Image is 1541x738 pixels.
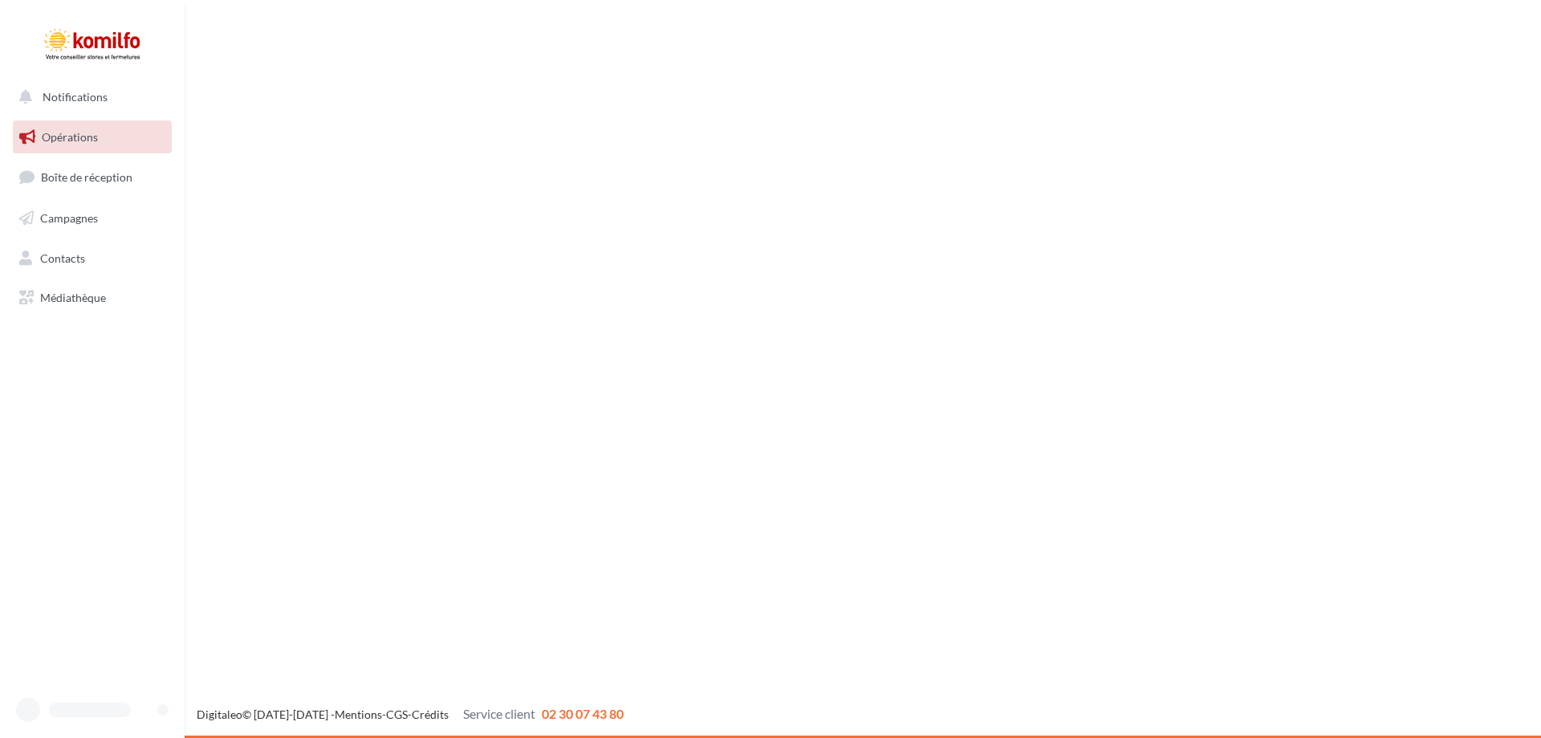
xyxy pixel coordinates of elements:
[412,707,449,721] a: Crédits
[10,202,175,235] a: Campagnes
[41,170,132,184] span: Boîte de réception
[43,90,108,104] span: Notifications
[10,281,175,315] a: Médiathèque
[542,706,624,721] span: 02 30 07 43 80
[10,242,175,275] a: Contacts
[42,130,98,144] span: Opérations
[335,707,382,721] a: Mentions
[10,160,175,194] a: Boîte de réception
[10,120,175,154] a: Opérations
[10,80,169,114] button: Notifications
[197,707,242,721] a: Digitaleo
[197,707,624,721] span: © [DATE]-[DATE] - - -
[463,706,535,721] span: Service client
[386,707,408,721] a: CGS
[40,251,85,264] span: Contacts
[40,291,106,304] span: Médiathèque
[40,211,98,225] span: Campagnes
